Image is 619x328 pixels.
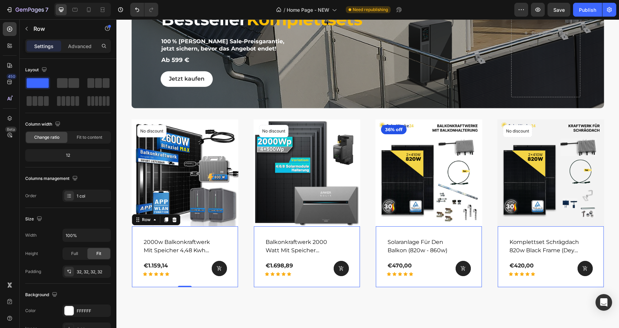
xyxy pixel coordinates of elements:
[27,218,99,236] h2: 2000w balkonkraftwerk mit speicher 4,48 kwh mit tsun 800w wifi wechselrichter
[390,109,413,115] p: No discount
[270,218,343,236] a: Solaranlage für den Balkon (820w - 860w)
[149,218,221,236] a: Balkonkraftwerk 2000 Watt mit Speicher AnkerSolix Solarbank3 E2700Pro Komplettset
[25,120,62,129] div: Column width
[3,3,51,17] button: 7
[53,56,88,63] p: Jetzt kaufen
[77,134,102,140] span: Fit to content
[77,193,109,199] div: 1 col
[25,215,44,224] div: Size
[27,218,99,236] a: 2000W Balkonkraftwerk mit Speicher 4,48 kWh mit Tsun 800W WIFI Wechselrichter
[77,308,109,314] div: FFFFFF
[149,242,177,251] div: €1.698,89
[68,43,92,50] p: Advanced
[25,65,48,75] div: Layout
[547,3,570,17] button: Save
[25,193,37,199] div: Order
[287,6,329,13] span: Home Page - NEW
[24,197,36,203] div: Row
[596,294,612,311] div: Open Intercom Messenger
[259,100,366,207] a: Solaranlage für den Balkon (820w - 860w)
[146,109,169,115] p: No discount
[25,250,38,257] div: Height
[137,100,244,207] a: Balkonkraftwerk 2000 Watt mit Speicher AnkerSolix Solarbank3 E2700Pro Komplettset
[96,250,101,257] span: Fit
[553,7,565,13] span: Save
[353,7,388,13] span: Need republishing
[381,100,488,207] a: Komplettset Schrägdach 820w Black Frame (Deye 800W Wechselrichter)
[25,174,79,183] div: Columns management
[45,37,168,44] p: Ab 599 €
[63,229,111,242] input: Auto
[45,6,48,14] p: 7
[270,242,296,251] div: €470,00
[149,218,221,236] h2: balkonkraftwerk 2000 watt mit speicher ankersolix solarbank3 e2700pro komplettset
[392,218,465,236] a: Komplettset Schrägdach 820w Black Frame (Deye 800W Wechselrichter)
[573,3,602,17] button: Publish
[130,3,158,17] div: Undo/Redo
[34,25,92,33] p: Row
[5,127,17,132] div: Beta
[44,52,96,67] button: <p>Jetzt kaufen</p>
[392,242,418,251] div: €420,00
[270,218,343,236] h2: solaranlage für den balkon (820w - 860w)
[45,19,168,33] p: 100 % [PERSON_NAME] Sale-Preisgarantie, jetzt sichern, bevor das Angebot endet!
[25,232,37,238] div: Width
[116,19,619,328] iframe: Design area
[71,250,78,257] span: Full
[265,106,290,115] pre: 36% off
[25,290,59,300] div: Background
[284,6,285,13] span: /
[77,269,109,275] div: 32, 32, 32, 32
[392,218,465,236] h2: komplettset schrägdach 820w black frame (deye 800w wechselrichter)
[96,305,232,324] strong: Balkonkraftwerk
[16,305,96,324] strong: Bestseller
[34,134,59,140] span: Change ratio
[25,268,41,275] div: Padding
[25,308,36,314] div: Color
[34,43,54,50] p: Settings
[7,74,17,79] div: 450
[27,151,109,160] div: 12
[579,6,596,13] div: Publish
[24,109,47,115] p: No discount
[27,242,52,251] div: €1.159,14
[415,11,452,17] div: Drop element here
[15,100,122,207] a: 2000W Balkonkraftwerk mit Speicher 4,48 kWh mit Tsun 800W WIFI Wechselrichter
